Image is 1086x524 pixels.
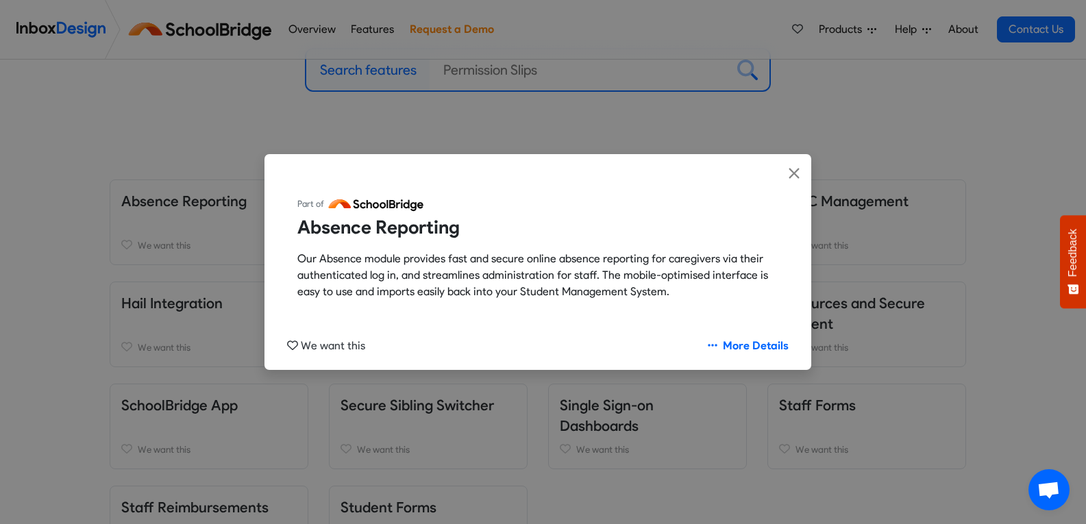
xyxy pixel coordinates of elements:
[297,197,324,210] span: Part of
[301,339,365,352] span: We want this
[327,193,430,215] img: logo_schoolbridge.svg
[1060,215,1086,308] button: Feedback - Show survey
[1028,469,1070,510] div: Open chat
[275,333,377,359] button: We want this
[777,154,811,193] button: Close
[1067,229,1079,277] span: Feedback
[297,251,778,300] p: Our Absence module provides fast and secure online absence reporting for caregivers via their aut...
[696,333,800,359] a: More Details
[297,215,778,240] h4: Absence Reporting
